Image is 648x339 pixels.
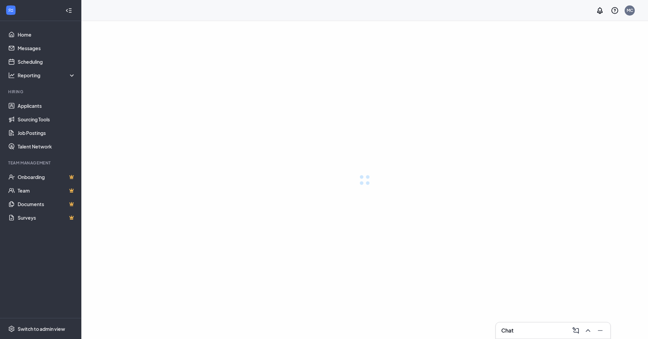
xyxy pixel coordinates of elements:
[627,7,633,13] div: MC
[18,41,76,55] a: Messages
[596,326,604,335] svg: Minimize
[18,28,76,41] a: Home
[570,325,581,336] button: ComposeMessage
[596,6,604,15] svg: Notifications
[18,170,76,184] a: OnboardingCrown
[18,140,76,153] a: Talent Network
[65,7,72,14] svg: Collapse
[18,325,65,332] div: Switch to admin view
[572,326,580,335] svg: ComposeMessage
[594,325,605,336] button: Minimize
[18,99,76,113] a: Applicants
[7,7,14,14] svg: WorkstreamLogo
[18,184,76,197] a: TeamCrown
[18,72,76,79] div: Reporting
[584,326,592,335] svg: ChevronUp
[8,72,15,79] svg: Analysis
[18,197,76,211] a: DocumentsCrown
[18,126,76,140] a: Job Postings
[582,325,593,336] button: ChevronUp
[18,211,76,224] a: SurveysCrown
[8,160,74,166] div: Team Management
[8,89,74,95] div: Hiring
[611,6,619,15] svg: QuestionInfo
[18,55,76,68] a: Scheduling
[8,325,15,332] svg: Settings
[18,113,76,126] a: Sourcing Tools
[501,327,513,334] h3: Chat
